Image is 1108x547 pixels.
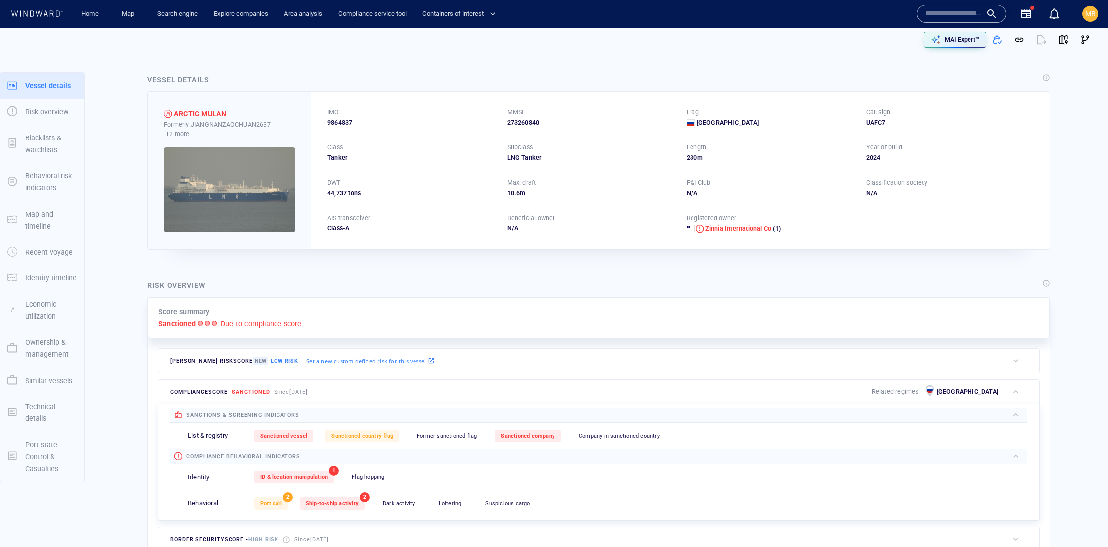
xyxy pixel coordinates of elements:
span: Ship-to-ship activity [306,500,359,507]
button: Visual Link Analysis [1074,29,1096,51]
a: Behavioral risk indicators [0,177,84,186]
button: Area analysis [280,5,326,23]
div: Tanker [327,153,495,162]
button: Map and timeline [0,201,84,240]
div: Risk overview [147,279,206,291]
p: IMO [327,108,339,117]
span: Flag hopping [352,474,384,480]
div: ARCTIC MULAN [174,108,226,120]
a: Ownership & management [0,343,84,353]
span: compliance behavioral indicators [186,453,300,460]
p: Risk overview [25,106,69,118]
button: View on map [1052,29,1074,51]
span: Since [DATE] [274,389,308,395]
p: Similar vessels [25,375,72,387]
a: Economic utilization [0,305,84,314]
a: Vessel details [0,80,84,90]
p: AIS transceiver [327,214,370,223]
button: Blacklists & watchlists [0,125,84,163]
p: Score summary [158,306,210,318]
p: Max. draft [507,178,536,187]
a: Search engine [153,5,202,23]
span: Sanctioned vessel [260,433,307,439]
span: Company in sanctioned country [579,433,660,439]
span: Sanctioned [232,389,270,395]
span: Dark activity [383,500,415,507]
span: (1) [771,224,781,233]
p: Set a new custom defined risk for this vessel [306,357,426,365]
span: 2 [360,492,370,502]
button: Similar vessels [0,368,84,394]
a: Port state Control & Casualties [0,451,84,461]
p: Economic utilization [25,298,77,323]
div: Formerly: JIANGNANZAOCHUAN2637 [164,120,295,139]
span: compliance score - [170,389,270,395]
p: Behavioral [188,499,218,508]
p: Behavioral risk indicators [25,170,77,194]
a: Blacklists & watchlists [0,138,84,148]
button: Get link [1008,29,1030,51]
p: P&I Club [687,178,711,187]
a: Identity timeline [0,273,84,282]
div: 44,737 tons [327,189,495,198]
span: New [253,357,268,365]
span: 230 [687,154,697,161]
button: MAI Expert™ [924,32,986,48]
p: Identity [188,473,210,482]
p: Class [327,143,343,152]
div: LNG Tanker [507,153,675,162]
a: Similar vessels [0,375,84,385]
p: Blacklists & watchlists [25,132,77,156]
p: Registered owner [687,214,736,223]
p: Port state Control & Casualties [25,439,77,475]
button: Economic utilization [0,291,84,330]
button: Behavioral risk indicators [0,163,84,201]
p: Call sign [866,108,891,117]
span: Sanctioned country flag [331,433,393,439]
p: Vessel details [25,80,71,92]
a: Explore companies [210,5,272,23]
p: Flag [687,108,699,117]
span: [GEOGRAPHIC_DATA] [697,118,759,127]
p: Recent voyage [25,246,73,258]
span: Containers of interest [422,8,496,20]
button: Vessel details [0,73,84,99]
div: 2024 [866,153,1034,162]
p: Subclass [507,143,533,152]
span: ID & location manipulation [260,474,328,480]
button: MB [1080,4,1100,24]
a: Compliance service tool [334,5,411,23]
span: Class-A [327,224,349,232]
div: Notification center [1048,8,1060,20]
span: Low risk [271,358,298,364]
p: Due to compliance score [221,318,302,330]
button: Port state Control & Casualties [0,432,84,482]
a: Set a new custom defined risk for this vessel [306,355,435,366]
span: m [520,189,525,197]
span: Loitering [439,500,462,507]
span: N/A [507,224,519,232]
span: 6 [516,189,520,197]
span: High risk [248,536,278,543]
div: Vessel details [147,74,209,86]
p: MAI Expert™ [945,35,979,44]
span: MB [1085,10,1096,18]
button: Recent voyage [0,239,84,265]
div: N/A [866,189,1034,198]
span: 9864837 [327,118,352,127]
p: List & registry [188,431,228,441]
p: Sanctioned [158,318,196,330]
span: Former sanctioned flag [417,433,477,439]
span: 10 [507,189,514,197]
p: Ownership & management [25,336,77,361]
span: border security score - [170,536,278,543]
span: sanctions & screening indicators [186,412,299,418]
p: Identity timeline [25,272,77,284]
button: Ownership & management [0,329,84,368]
button: Technical details [0,394,84,432]
p: [GEOGRAPHIC_DATA] [937,387,998,396]
p: DWT [327,178,341,187]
